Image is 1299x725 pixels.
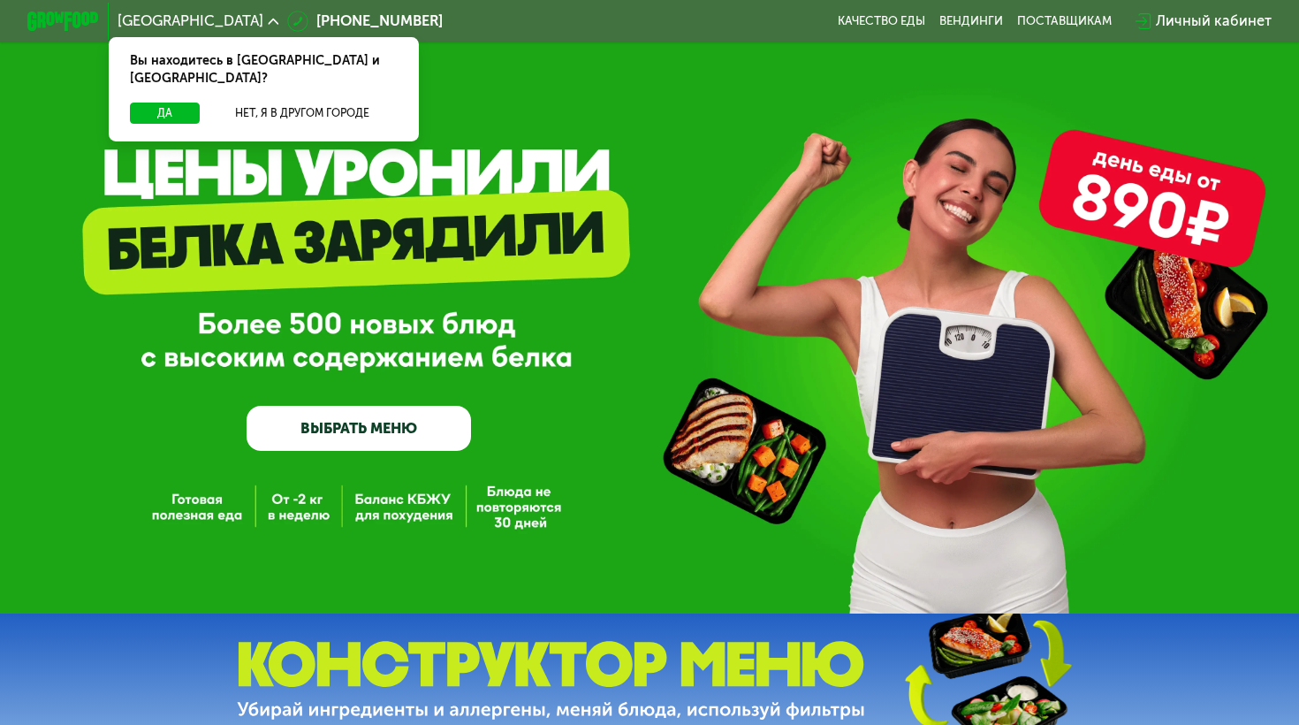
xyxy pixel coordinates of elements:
[247,406,471,451] a: ВЫБРАТЬ МЕНЮ
[838,14,925,28] a: Качество еды
[939,14,1003,28] a: Вендинги
[118,14,263,28] span: [GEOGRAPHIC_DATA]
[130,103,200,125] button: Да
[1156,11,1272,33] div: Личный кабинет
[109,37,419,103] div: Вы находитесь в [GEOGRAPHIC_DATA] и [GEOGRAPHIC_DATA]?
[207,103,397,125] button: Нет, я в другом городе
[287,11,443,33] a: [PHONE_NUMBER]
[1017,14,1112,28] div: поставщикам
